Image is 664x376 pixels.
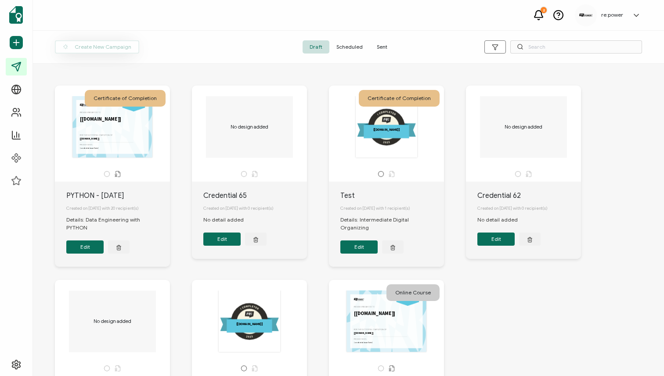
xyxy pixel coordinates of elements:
div: Details: Intermediate Digital Organizing [340,216,444,232]
img: sertifier-logomark-colored.svg [9,6,23,24]
input: Search [510,40,642,54]
div: Created on [DATE] with 0 recipient(s) [203,201,307,216]
div: No detail added [477,216,527,224]
span: Scheduled [329,40,370,54]
img: f22175b6-1027-44a4-a62f-d54cd5e72cef.png [579,14,592,17]
h5: re:power [601,12,623,18]
div: Credential 62 [477,190,581,201]
div: Test [340,190,444,201]
div: No detail added [203,216,253,224]
div: PYTHON - [DATE] [66,190,170,201]
div: Details: Data Engineering with PYTHON [66,216,170,232]
button: Edit [203,233,241,246]
button: Edit [66,240,104,254]
div: 2 [541,7,547,13]
div: Certificate of Completion [85,90,166,107]
div: Certificate of Completion [359,90,440,107]
div: Created on [DATE] with 20 recipient(s) [66,201,170,216]
span: Draft [303,40,329,54]
button: Edit [340,240,378,254]
span: Sent [370,40,394,54]
button: Edit [477,233,515,246]
div: Online Course [386,284,440,301]
div: Created on [DATE] with 1 recipient(s) [340,201,444,216]
iframe: Chat Widget [620,334,664,376]
div: Created on [DATE] with 0 recipient(s) [477,201,581,216]
div: Credential 65 [203,190,307,201]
